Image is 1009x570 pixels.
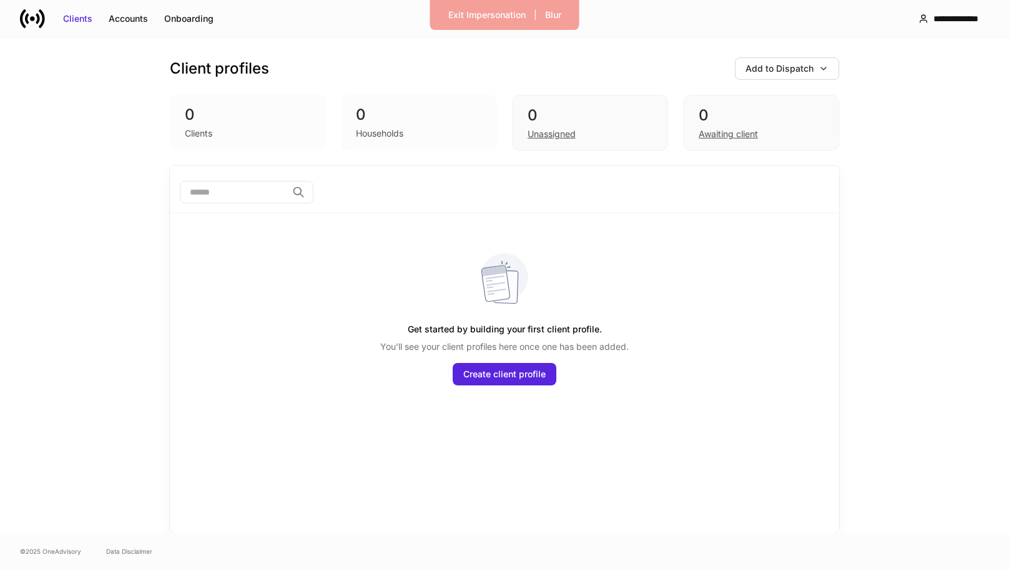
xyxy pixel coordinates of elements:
div: 0 [356,105,482,125]
button: Add to Dispatch [735,57,839,80]
div: 0Unassigned [512,95,668,151]
div: 0 [699,105,824,125]
button: Onboarding [156,9,222,29]
div: Unassigned [528,128,576,140]
div: Households [356,127,403,140]
div: 0 [528,105,652,125]
a: Data Disclaimer [106,546,152,556]
div: Blur [545,9,561,21]
div: 0Awaiting client [683,95,839,151]
h3: Client profiles [170,59,269,79]
div: Exit Impersonation [448,9,526,21]
div: Accounts [109,12,148,25]
button: Blur [537,5,569,25]
div: Clients [185,127,212,140]
div: 0 [185,105,311,125]
div: Clients [63,12,92,25]
button: Clients [55,9,101,29]
h5: Get started by building your first client profile. [408,318,602,341]
div: Awaiting client [699,128,758,140]
p: You'll see your client profiles here once one has been added. [380,341,629,353]
button: Exit Impersonation [440,5,534,25]
span: © 2025 OneAdvisory [20,546,81,556]
div: Onboarding [164,12,214,25]
button: Accounts [101,9,156,29]
div: Add to Dispatch [746,62,814,75]
button: Create client profile [453,363,556,385]
div: Create client profile [463,368,546,380]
